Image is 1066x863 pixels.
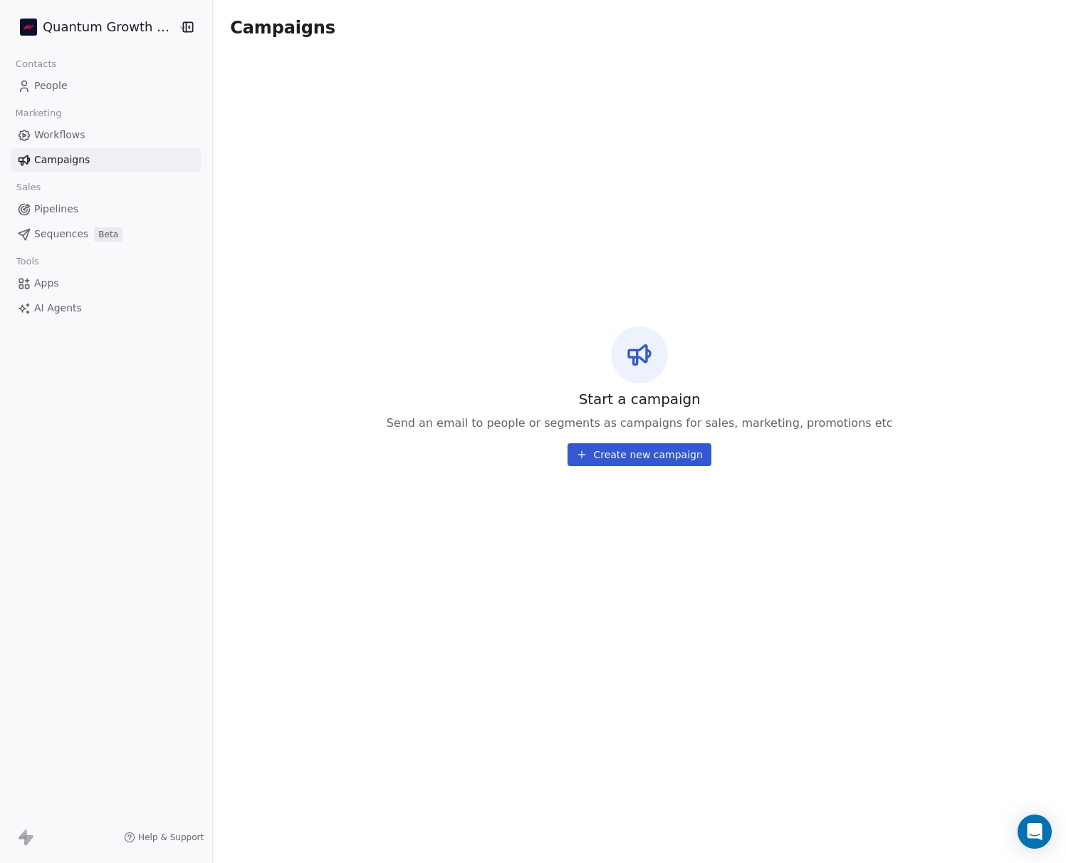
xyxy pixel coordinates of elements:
[43,18,174,36] span: Quantum Growth Advisors
[34,276,59,291] span: Apps
[34,301,82,316] span: AI Agents
[11,74,201,98] a: People
[387,415,893,432] span: Send an email to people or segments as campaigns for sales, marketing, promotions etc
[94,227,122,242] span: Beta
[11,296,201,320] a: AI Agents
[9,53,63,75] span: Contacts
[568,443,711,466] button: Create new campaign
[10,251,45,272] span: Tools
[17,15,168,39] button: Quantum Growth Advisors
[11,148,201,172] a: Campaigns
[20,19,37,36] img: Favicon%20-%20Blue%20Background.png
[34,227,88,242] span: Sequences
[1018,815,1052,849] div: Open Intercom Messenger
[11,123,201,147] a: Workflows
[11,222,201,246] a: SequencesBeta
[11,272,201,295] a: Apps
[9,103,68,124] span: Marketing
[579,389,701,409] span: Start a campaign
[10,177,47,198] span: Sales
[138,832,204,843] span: Help & Support
[34,128,85,143] span: Workflows
[34,153,90,167] span: Campaigns
[230,17,335,37] span: Campaigns
[124,832,204,843] a: Help & Support
[34,78,68,93] span: People
[34,202,78,217] span: Pipelines
[11,197,201,221] a: Pipelines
